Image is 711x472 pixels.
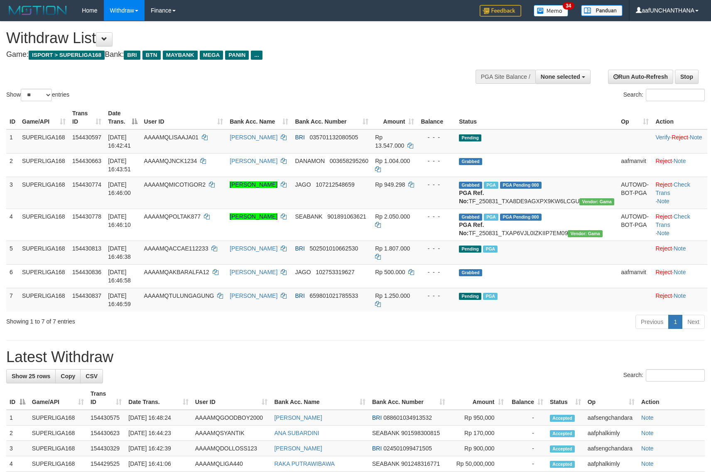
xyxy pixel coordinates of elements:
[500,182,542,189] span: PGA Pending
[655,134,670,141] a: Verify
[618,209,652,241] td: AUTOWD-BOT-PGA
[383,445,432,452] span: Copy 024501099471505 to clipboard
[550,415,575,422] span: Accepted
[192,386,271,410] th: User ID: activate to sort column ascending
[421,133,452,141] div: - - -
[449,426,507,441] td: Rp 170,000
[652,241,707,264] td: ·
[550,430,575,437] span: Accepted
[72,292,101,299] span: 154430837
[295,158,325,164] span: DANAMON
[449,441,507,456] td: Rp 900,000
[657,198,669,204] a: Note
[72,213,101,220] span: 154430778
[72,158,101,164] span: 154430663
[295,245,304,252] span: BRI
[372,106,417,129] th: Amount: activate to sort column ascending
[86,373,98,380] span: CSV
[124,51,140,60] span: BRI
[125,426,191,441] td: [DATE] 16:44:23
[144,158,197,164] span: AAAAMQJNCK1234
[29,456,87,472] td: SUPERLIGA168
[449,386,507,410] th: Amount: activate to sort column ascending
[141,106,227,129] th: User ID: activate to sort column ascending
[655,213,690,228] a: Check Trans
[19,153,69,177] td: SUPERLIGA168
[375,134,404,149] span: Rp 13.547.000
[295,181,311,188] span: JAGO
[535,70,591,84] button: None selected
[6,369,56,383] a: Show 25 rows
[271,386,368,410] th: Bank Acc. Name: activate to sort column ascending
[618,153,652,177] td: aafmanvit
[230,269,277,275] a: [PERSON_NAME]
[230,134,277,141] a: [PERSON_NAME]
[417,106,456,129] th: Balance
[142,51,161,60] span: BTN
[309,245,358,252] span: Copy 502501010662530 to clipboard
[192,456,271,472] td: AAAAMQLIGA440
[19,177,69,209] td: SUPERLIGA168
[584,441,638,456] td: aafsengchandara
[401,430,440,436] span: Copy 901598300815 to clipboard
[369,386,449,410] th: Bank Acc. Number: activate to sort column ascending
[87,441,125,456] td: 154430329
[459,269,482,276] span: Grabbed
[125,456,191,472] td: [DATE] 16:41:06
[507,410,547,426] td: -
[55,369,81,383] a: Copy
[6,153,19,177] td: 2
[29,386,87,410] th: Game/API: activate to sort column ascending
[274,430,319,436] a: ANA SUBARDINI
[383,414,432,421] span: Copy 088601034913532 to clipboard
[581,5,623,16] img: panduan.png
[449,456,507,472] td: Rp 50,000,000
[657,230,669,236] a: Note
[372,460,400,467] span: SEABANK
[655,292,672,299] a: Reject
[655,213,672,220] a: Reject
[674,292,686,299] a: Note
[19,106,69,129] th: Game/API: activate to sort column ascending
[484,182,498,189] span: Marked by aafsoumeymey
[674,245,686,252] a: Note
[655,181,690,196] a: Check Trans
[144,292,214,299] span: AAAAMQTULUNGAGUNG
[563,2,574,10] span: 34
[421,268,452,276] div: - - -
[646,369,705,382] input: Search:
[12,373,50,380] span: Show 25 rows
[690,134,702,141] a: Note
[230,158,277,164] a: [PERSON_NAME]
[125,410,191,426] td: [DATE] 16:48:24
[421,180,452,189] div: - - -
[327,213,366,220] span: Copy 901891063621 to clipboard
[192,441,271,456] td: AAAAMQDOLLOSS123
[618,177,652,209] td: AUTOWD-BOT-PGA
[230,181,277,188] a: [PERSON_NAME]
[105,106,140,129] th: Date Trans.: activate to sort column descending
[72,181,101,188] span: 154430774
[459,134,481,141] span: Pending
[646,89,705,101] input: Search:
[192,426,271,441] td: AAAAMQSYANTIK
[21,89,52,101] select: Showentries
[652,177,707,209] td: · ·
[295,134,304,141] span: BRI
[192,410,271,426] td: AAAAMQGOODBOY2000
[547,386,584,410] th: Status: activate to sort column ascending
[459,214,482,221] span: Grabbed
[330,158,368,164] span: Copy 003658295260 to clipboard
[87,386,125,410] th: Trans ID: activate to sort column ascending
[372,430,400,436] span: SEABANK
[163,51,198,60] span: MAYBANK
[641,460,654,467] a: Note
[6,349,705,365] h1: Latest Withdraw
[674,269,686,275] a: Note
[655,245,672,252] a: Reject
[6,51,466,59] h4: Game: Bank:
[309,292,358,299] span: Copy 659801021785533 to clipboard
[72,245,101,252] span: 154430813
[6,177,19,209] td: 3
[108,181,131,196] span: [DATE] 16:46:00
